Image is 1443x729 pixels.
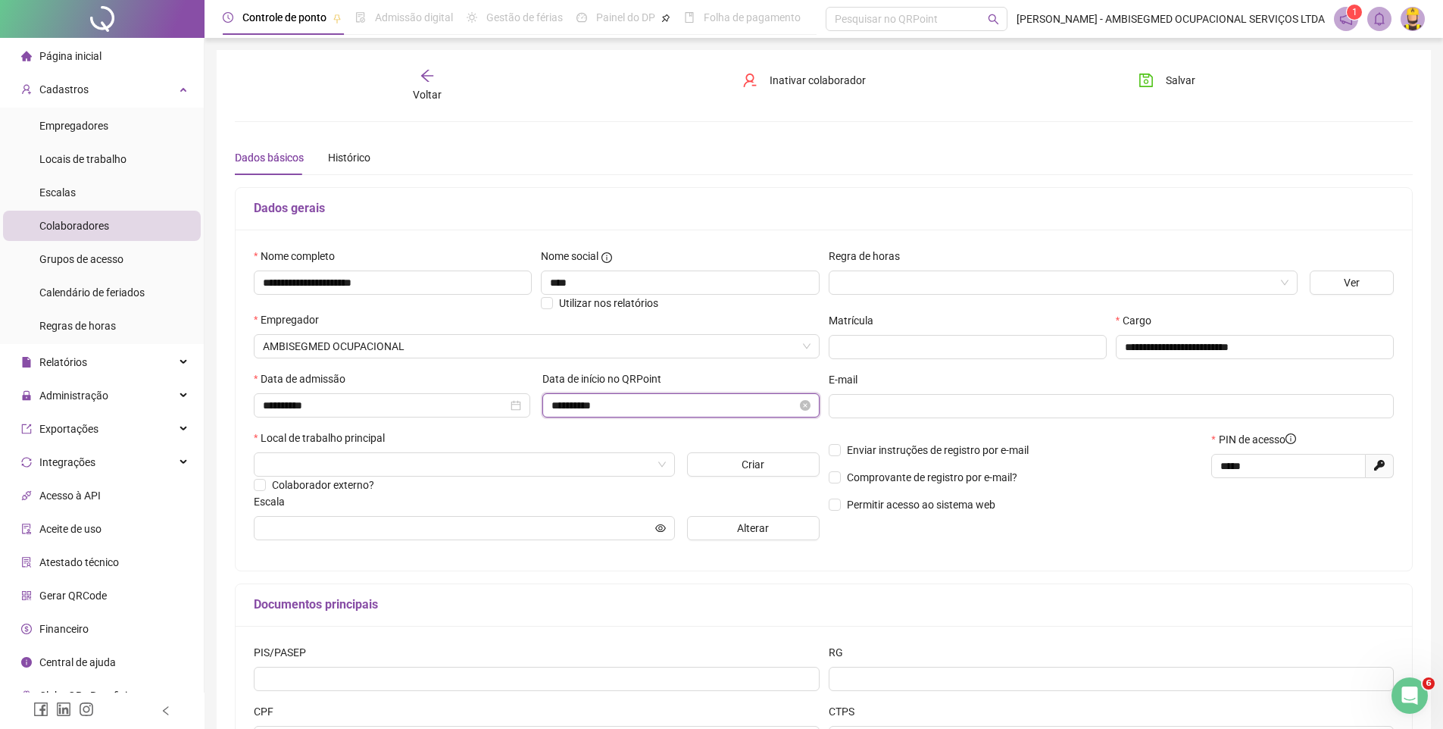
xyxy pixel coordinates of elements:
label: Empregador [254,311,329,328]
span: Exportações [39,423,98,435]
span: info-circle [1285,433,1296,444]
button: Alterar [687,516,820,540]
img: 33267 [1401,8,1424,30]
span: Permitir acesso ao sistema web [847,499,995,511]
span: facebook [33,702,48,717]
label: E-mail [829,371,867,388]
span: solution [21,557,32,568]
span: export [21,424,32,434]
span: [PERSON_NAME] - AMBISEGMED OCUPACIONAL SERVIÇOS LTDA [1017,11,1325,27]
span: search [988,14,999,25]
span: instagram [79,702,94,717]
label: Cargo [1116,312,1161,329]
span: clock-circle [223,12,233,23]
label: Matrícula [829,312,883,329]
span: Regras de horas [39,320,116,332]
button: Inativar colaborador [731,68,877,92]
span: dashboard [576,12,587,23]
span: Escalas [39,186,76,199]
span: Colaborador externo? [272,479,374,491]
sup: 1 [1347,5,1362,20]
span: Comprovante de registro por e-mail? [847,471,1017,483]
span: Enviar instruções de registro por e-mail [847,444,1029,456]
span: AMBISEGMED OCUPACIONAL SERVIÇOS LTDA [263,335,811,358]
button: Salvar [1127,68,1207,92]
div: Dados básicos [235,149,304,166]
label: RG [829,644,853,661]
span: Folha de pagamento [704,11,801,23]
label: CTPS [829,703,864,720]
span: Nome social [541,248,598,264]
h5: Documentos principais [254,596,1394,614]
span: Financeiro [39,623,89,635]
span: Locais de trabalho [39,153,126,165]
span: Empregadores [39,120,108,132]
span: Colaboradores [39,220,109,232]
label: Local de trabalho principal [254,430,395,446]
span: lock [21,390,32,401]
span: bell [1373,12,1386,26]
span: book [684,12,695,23]
span: eye [655,523,666,533]
button: Ver [1310,271,1394,295]
span: Acesso à API [39,490,101,502]
span: arrow-left [420,68,435,83]
span: Controle de ponto [242,11,326,23]
span: Grupos de acesso [39,253,123,265]
div: Histórico [328,149,370,166]
span: Integrações [39,456,95,468]
span: Criar [742,456,764,473]
label: Data de admissão [254,371,355,387]
span: linkedin [56,702,71,717]
span: file-done [355,12,366,23]
span: save [1138,73,1154,88]
span: Admissão digital [375,11,453,23]
iframe: Intercom live chat [1391,677,1428,714]
span: Ver [1344,274,1360,291]
span: Central de ajuda [39,656,116,668]
h5: Dados gerais [254,199,1394,217]
span: Gerar QRCode [39,590,107,602]
span: info-circle [21,657,32,668]
label: Nome completo [254,248,345,264]
label: Regra de horas [829,248,910,264]
span: Painel do DP [596,11,655,23]
span: Cadastros [39,83,89,95]
span: 6 [1423,677,1435,690]
span: Salvar [1166,72,1195,89]
span: PIN de acesso [1219,431,1296,448]
span: Aceite de uso [39,523,102,535]
span: Alterar [737,520,769,537]
span: Atestado técnico [39,556,119,568]
span: pushpin [333,14,342,23]
span: notification [1339,12,1353,26]
span: sun [467,12,477,23]
span: Relatórios [39,356,87,368]
span: dollar [21,624,32,634]
span: user-delete [742,73,757,88]
span: home [21,51,32,61]
span: Página inicial [39,50,102,62]
span: user-add [21,84,32,95]
label: Data de início no QRPoint [542,371,671,387]
span: Voltar [413,89,442,101]
span: info-circle [601,252,612,263]
label: Escala [254,493,295,510]
span: gift [21,690,32,701]
span: sync [21,457,32,468]
span: left [161,706,171,716]
span: close-circle [800,400,811,411]
span: Gestão de férias [486,11,563,23]
span: Administração [39,390,108,402]
span: pushpin [661,14,670,23]
label: CPF [254,703,283,720]
span: api [21,490,32,501]
span: Utilizar nos relatórios [559,297,658,309]
span: 1 [1352,7,1357,17]
span: qrcode [21,590,32,601]
span: Calendário de feriados [39,286,145,299]
label: PIS/PASEP [254,644,316,661]
span: Clube QR - Beneficios [39,690,139,702]
span: file [21,357,32,368]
